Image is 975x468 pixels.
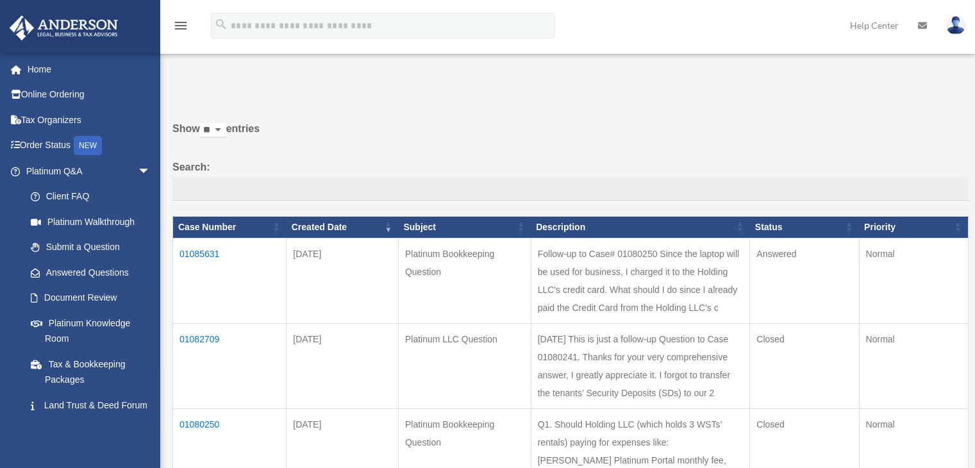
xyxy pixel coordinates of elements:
input: Search: [172,176,969,201]
td: Follow-up to Case# 01080250 Since the laptop will be used for business, I charged it to the Holdi... [531,238,750,323]
a: Document Review [18,285,163,311]
a: Tax Organizers [9,107,170,133]
td: [DATE] [287,238,399,323]
td: Answered [750,238,859,323]
select: Showentries [200,123,226,138]
th: Priority: activate to sort column ascending [859,216,968,238]
img: Anderson Advisors Platinum Portal [6,15,122,40]
td: 01082709 [173,323,287,408]
a: Client FAQ [18,184,163,210]
a: Platinum Q&Aarrow_drop_down [9,158,163,184]
i: search [214,17,228,31]
th: Subject: activate to sort column ascending [398,216,531,238]
a: Home [9,56,170,82]
label: Search: [172,158,969,201]
div: NEW [74,136,102,155]
td: [DATE] [287,323,399,408]
td: Normal [859,323,968,408]
th: Status: activate to sort column ascending [750,216,859,238]
a: Answered Questions [18,260,157,285]
td: Closed [750,323,859,408]
a: Portal Feedback [18,418,163,444]
i: menu [173,18,188,33]
span: arrow_drop_down [138,158,163,185]
a: Online Ordering [9,82,170,108]
td: Platinum LLC Question [398,323,531,408]
th: Description: activate to sort column ascending [531,216,750,238]
td: Normal [859,238,968,323]
img: User Pic [946,16,965,35]
a: menu [173,22,188,33]
td: 01085631 [173,238,287,323]
a: Platinum Walkthrough [18,209,163,235]
a: Land Trust & Deed Forum [18,392,163,418]
th: Created Date: activate to sort column ascending [287,216,399,238]
label: Show entries [172,120,969,151]
td: [DATE] This is just a follow-up Question to Case 01080241. Thanks for your very comprehensive ans... [531,323,750,408]
a: Submit a Question [18,235,163,260]
td: Platinum Bookkeeping Question [398,238,531,323]
th: Case Number: activate to sort column ascending [173,216,287,238]
a: Tax & Bookkeeping Packages [18,351,163,392]
a: Platinum Knowledge Room [18,310,163,351]
a: Order StatusNEW [9,133,170,159]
